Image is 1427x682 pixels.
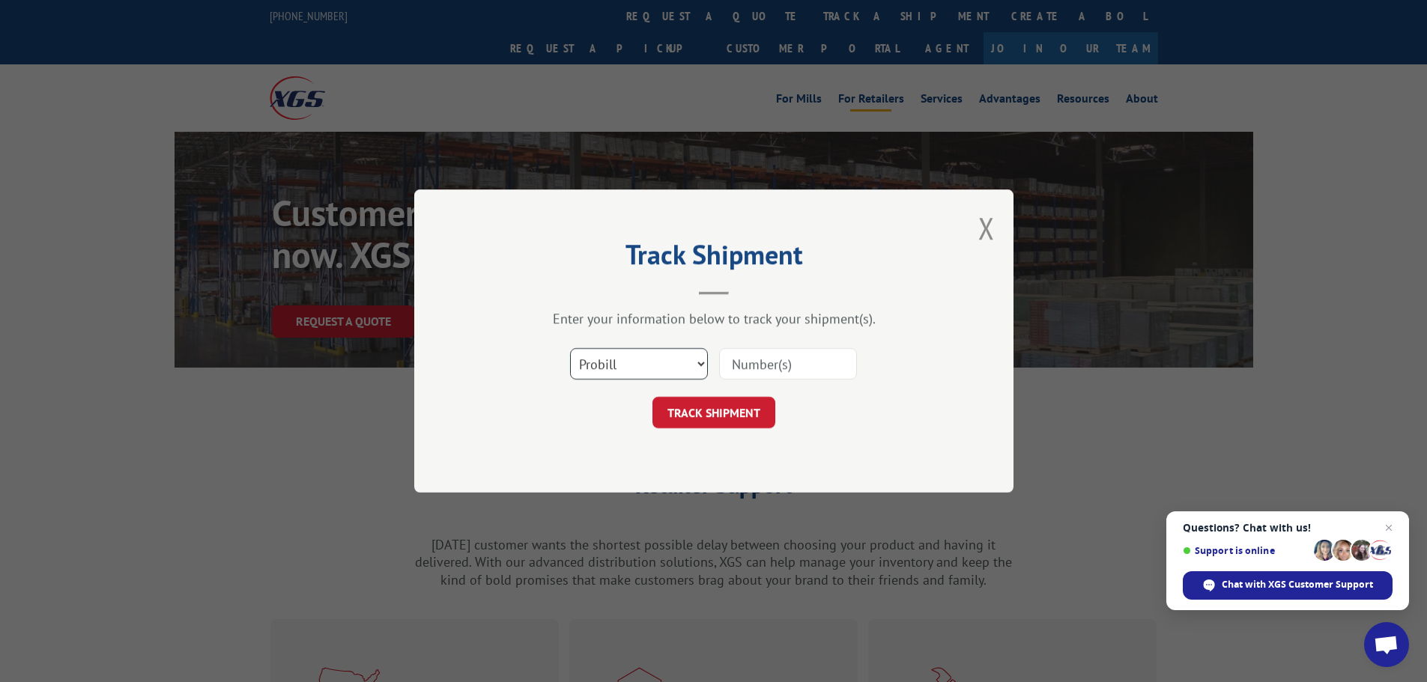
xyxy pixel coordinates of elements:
input: Number(s) [719,348,857,380]
button: Close modal [978,208,995,248]
span: Chat with XGS Customer Support [1183,571,1393,600]
span: Questions? Chat with us! [1183,522,1393,534]
div: Enter your information below to track your shipment(s). [489,310,939,327]
h2: Track Shipment [489,244,939,273]
button: TRACK SHIPMENT [652,397,775,428]
span: Support is online [1183,545,1309,556]
span: Chat with XGS Customer Support [1222,578,1373,591]
a: Open chat [1364,622,1409,667]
